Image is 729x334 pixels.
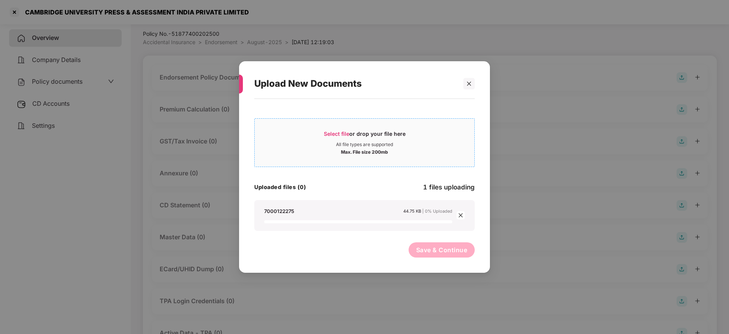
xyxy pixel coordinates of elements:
div: 7000122275 [264,208,294,215]
h4: Uploaded files (0) [254,183,306,191]
span: Select file [324,130,349,137]
span: | 0% Uploaded [422,208,452,214]
div: Upload New Documents [254,69,456,99]
span: Select fileor drop your file hereAll file types are supportedMax. File size 200mb [255,124,474,161]
span: 44.75 KB [403,208,421,214]
div: All file types are supported [336,142,393,148]
div: or drop your file here [324,130,406,142]
span: close [466,81,472,86]
div: 1 files uploading [423,182,475,192]
div: Max. File size 200mb [341,148,388,155]
span: close [456,211,465,219]
button: Save & Continue [409,242,475,258]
